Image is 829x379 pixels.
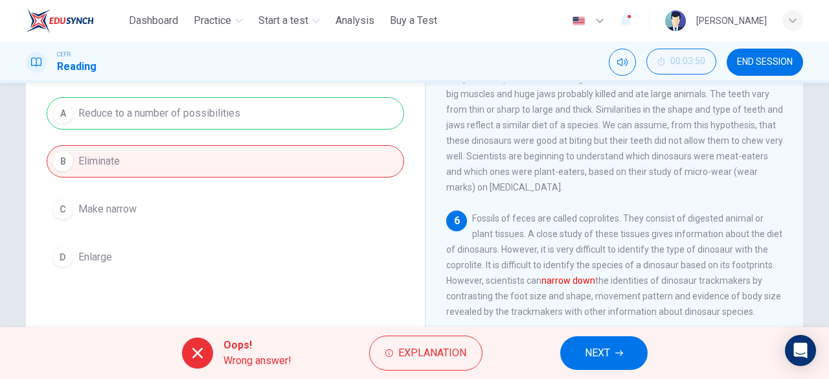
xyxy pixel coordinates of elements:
[390,13,437,29] span: Buy a Test
[398,344,466,362] span: Explanation
[785,335,816,366] div: Open Intercom Messenger
[57,50,71,59] span: CEFR
[258,13,308,29] span: Start a test
[646,49,716,75] button: 00:03:50
[446,211,467,231] div: 6
[26,8,124,34] a: ELTC logo
[188,9,248,32] button: Practice
[571,16,587,26] img: en
[26,8,94,34] img: ELTC logo
[727,49,803,76] button: END SESSION
[335,13,374,29] span: Analysis
[646,49,716,76] div: Hide
[585,344,610,362] span: NEXT
[369,336,483,371] button: Explanation
[223,353,291,369] span: Wrong answer!
[129,13,178,29] span: Dashboard
[57,59,97,75] h1: Reading
[253,9,325,32] button: Start a test
[124,9,183,32] button: Dashboard
[330,9,380,32] button: Analysis
[670,56,705,67] span: 00:03:50
[194,13,231,29] span: Practice
[385,9,442,32] button: Buy a Test
[737,57,793,67] span: END SESSION
[541,275,595,286] font: narrow down
[560,336,648,370] button: NEXT
[223,338,291,353] span: Oops!
[696,13,767,29] div: [PERSON_NAME]
[609,49,636,76] div: Mute
[665,10,686,31] img: Profile picture
[446,213,782,317] span: Fossils of feces are called coprolites. They consist of digested animal or plant tissues. A close...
